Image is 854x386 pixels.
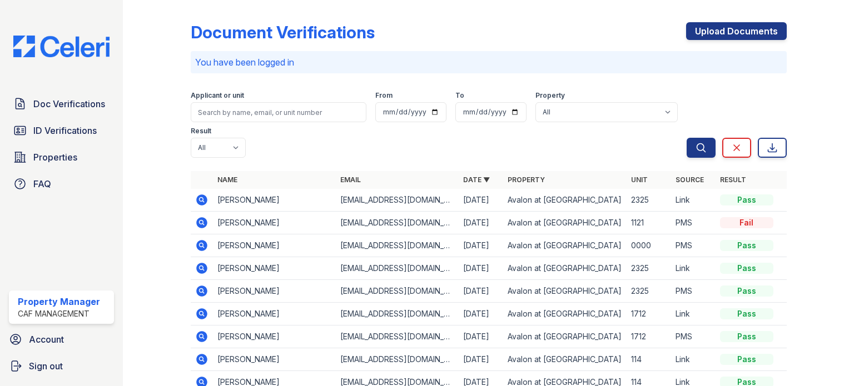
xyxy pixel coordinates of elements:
[336,212,459,234] td: [EMAIL_ADDRESS][DOMAIN_NAME]
[459,212,503,234] td: [DATE]
[191,22,375,42] div: Document Verifications
[627,280,671,303] td: 2325
[217,176,237,184] a: Name
[213,325,336,348] td: [PERSON_NAME]
[18,308,100,319] div: CAF Management
[195,56,782,69] p: You have been logged in
[627,189,671,212] td: 2325
[720,240,773,251] div: Pass
[503,212,626,234] td: Avalon at [GEOGRAPHIC_DATA]
[720,263,773,274] div: Pass
[503,257,626,280] td: Avalon at [GEOGRAPHIC_DATA]
[535,91,565,100] label: Property
[191,102,366,122] input: Search by name, email, or unit number
[631,176,648,184] a: Unit
[503,189,626,212] td: Avalon at [GEOGRAPHIC_DATA]
[671,325,716,348] td: PMS
[720,176,746,184] a: Result
[9,93,114,115] a: Doc Verifications
[720,285,773,297] div: Pass
[336,348,459,371] td: [EMAIL_ADDRESS][DOMAIN_NAME]
[29,333,64,346] span: Account
[336,280,459,303] td: [EMAIL_ADDRESS][DOMAIN_NAME]
[627,257,671,280] td: 2325
[503,280,626,303] td: Avalon at [GEOGRAPHIC_DATA]
[9,146,114,168] a: Properties
[627,303,671,325] td: 1712
[29,359,63,373] span: Sign out
[4,355,118,377] a: Sign out
[336,189,459,212] td: [EMAIL_ADDRESS][DOMAIN_NAME]
[503,348,626,371] td: Avalon at [GEOGRAPHIC_DATA]
[340,176,361,184] a: Email
[627,234,671,257] td: 0000
[459,234,503,257] td: [DATE]
[671,189,716,212] td: Link
[33,97,105,111] span: Doc Verifications
[503,325,626,348] td: Avalon at [GEOGRAPHIC_DATA]
[720,308,773,319] div: Pass
[9,119,114,142] a: ID Verifications
[213,234,336,257] td: [PERSON_NAME]
[671,257,716,280] td: Link
[336,257,459,280] td: [EMAIL_ADDRESS][DOMAIN_NAME]
[33,124,97,137] span: ID Verifications
[18,295,100,308] div: Property Manager
[627,212,671,234] td: 1121
[459,348,503,371] td: [DATE]
[4,328,118,350] a: Account
[9,173,114,195] a: FAQ
[191,91,244,100] label: Applicant or unit
[459,280,503,303] td: [DATE]
[33,177,51,191] span: FAQ
[336,303,459,325] td: [EMAIL_ADDRESS][DOMAIN_NAME]
[671,303,716,325] td: Link
[4,36,118,57] img: CE_Logo_Blue-a8612792a0a2168367f1c8372b55b34899dd931a85d93a1a3d3e32e68fde9ad4.png
[33,151,77,164] span: Properties
[213,257,336,280] td: [PERSON_NAME]
[336,234,459,257] td: [EMAIL_ADDRESS][DOMAIN_NAME]
[463,176,490,184] a: Date ▼
[455,91,464,100] label: To
[213,280,336,303] td: [PERSON_NAME]
[676,176,704,184] a: Source
[686,22,787,40] a: Upload Documents
[503,303,626,325] td: Avalon at [GEOGRAPHIC_DATA]
[671,280,716,303] td: PMS
[720,217,773,228] div: Fail
[213,303,336,325] td: [PERSON_NAME]
[191,127,211,136] label: Result
[213,212,336,234] td: [PERSON_NAME]
[459,325,503,348] td: [DATE]
[671,348,716,371] td: Link
[503,234,626,257] td: Avalon at [GEOGRAPHIC_DATA]
[627,348,671,371] td: 114
[671,212,716,234] td: PMS
[720,354,773,365] div: Pass
[720,331,773,342] div: Pass
[336,325,459,348] td: [EMAIL_ADDRESS][DOMAIN_NAME]
[375,91,393,100] label: From
[720,194,773,205] div: Pass
[459,189,503,212] td: [DATE]
[671,234,716,257] td: PMS
[459,303,503,325] td: [DATE]
[459,257,503,280] td: [DATE]
[213,348,336,371] td: [PERSON_NAME]
[213,189,336,212] td: [PERSON_NAME]
[508,176,545,184] a: Property
[627,325,671,348] td: 1712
